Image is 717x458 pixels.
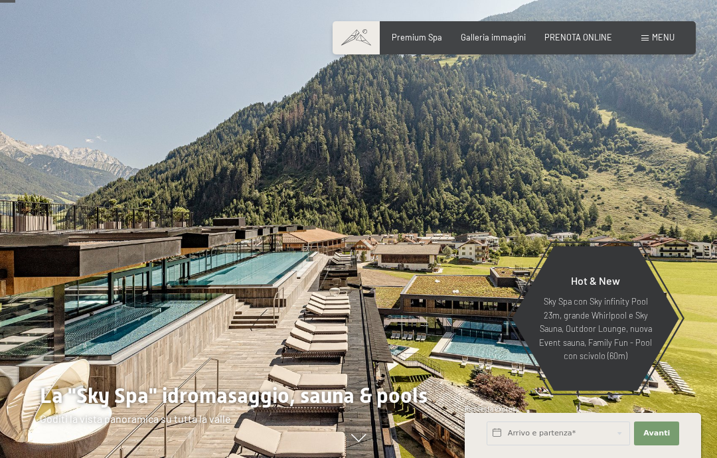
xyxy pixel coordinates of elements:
span: Avanti [643,428,670,439]
a: Galleria immagini [461,32,526,42]
a: Premium Spa [392,32,442,42]
p: Sky Spa con Sky infinity Pool 23m, grande Whirlpool e Sky Sauna, Outdoor Lounge, nuova Event saun... [538,295,653,362]
span: Hot & New [571,274,620,287]
span: Menu [652,32,675,42]
span: Richiesta express [465,405,519,413]
a: PRENOTA ONLINE [544,32,612,42]
button: Avanti [634,421,679,445]
a: Hot & New Sky Spa con Sky infinity Pool 23m, grande Whirlpool e Sky Sauna, Outdoor Lounge, nuova ... [511,246,680,392]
